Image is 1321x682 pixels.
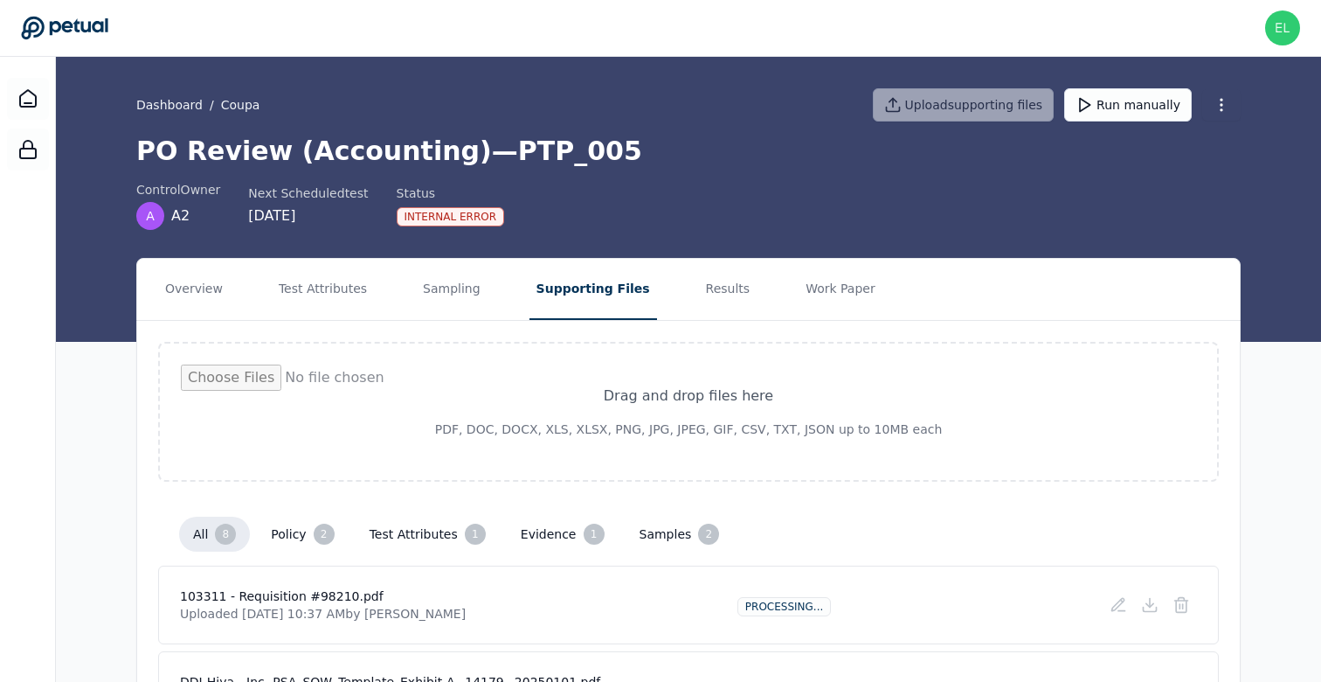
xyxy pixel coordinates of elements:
p: Uploaded [DATE] 10:37 AM by [PERSON_NAME] [180,605,466,623]
div: / [136,96,259,114]
button: Work Paper [799,259,882,320]
button: Overview [158,259,230,320]
nav: Tabs [137,259,1240,320]
h1: PO Review (Accounting) — PTP_005 [136,136,1241,167]
button: Download File [1134,589,1165,621]
button: Run manually [1064,88,1192,122]
div: [DATE] [248,205,368,226]
button: Uploadsupporting files [873,88,1055,122]
button: Add/Edit Description [1103,589,1134,621]
div: Internal Error [397,207,505,226]
button: evidence 1 [507,517,619,552]
div: Status [397,184,505,202]
div: 1 [465,524,486,545]
button: samples 2 [626,517,734,552]
div: 2 [314,524,335,545]
div: Processing... [737,597,831,616]
button: all 8 [179,517,250,552]
button: Coupa [221,96,260,114]
a: Dashboard [136,96,203,114]
button: Test Attributes [272,259,374,320]
button: Results [699,259,757,320]
button: test attributes 1 [356,517,500,552]
h4: 103311 - Requisition #98210.pdf [180,588,466,605]
img: eliot+doordash@petual.ai [1265,10,1300,45]
div: 2 [698,524,719,545]
span: A [146,207,155,225]
span: A2 [171,205,190,226]
div: 1 [584,524,605,545]
button: Delete File [1165,589,1197,621]
button: Sampling [416,259,488,320]
a: SOC [7,129,49,170]
div: control Owner [136,181,220,198]
div: 8 [215,524,236,545]
div: Next Scheduled test [248,184,368,202]
button: policy 2 [257,517,348,552]
a: Go to Dashboard [21,16,108,40]
a: Dashboard [7,78,49,120]
button: Supporting Files [529,259,657,320]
